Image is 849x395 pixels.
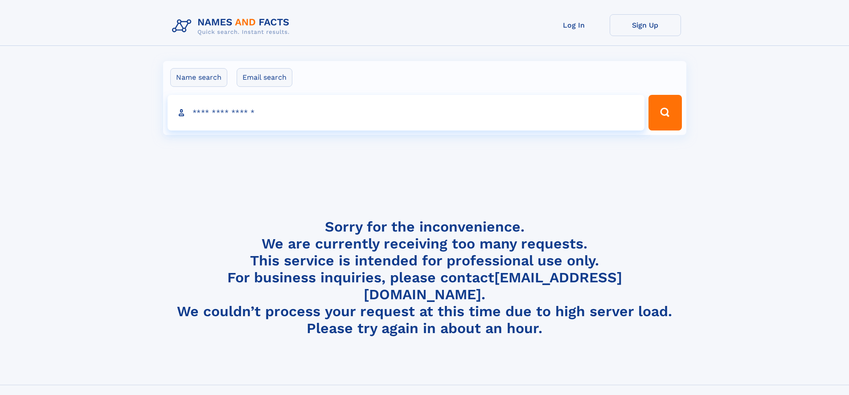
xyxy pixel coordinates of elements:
[237,68,292,87] label: Email search
[538,14,610,36] a: Log In
[610,14,681,36] a: Sign Up
[648,95,681,130] button: Search Button
[170,68,227,87] label: Name search
[168,95,645,130] input: search input
[168,218,681,337] h4: Sorry for the inconvenience. We are currently receiving too many requests. This service is intend...
[168,14,297,38] img: Logo Names and Facts
[364,269,622,303] a: [EMAIL_ADDRESS][DOMAIN_NAME]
